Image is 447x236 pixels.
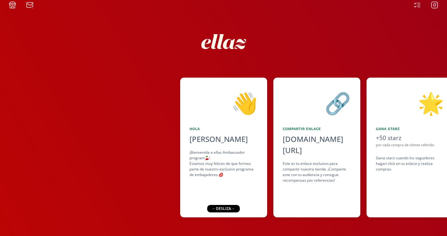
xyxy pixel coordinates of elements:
img: nKmKAABZpYV7 [196,14,252,70]
div: [PERSON_NAME] [189,134,258,145]
div: 🌟 [376,87,444,119]
div: por cada compra de cliente referido [376,143,444,148]
div: ← desliza → [207,205,240,212]
div: +50 starz [376,134,444,143]
div: Hola [189,126,258,132]
div: [DOMAIN_NAME][URL] [283,134,351,156]
div: 🔗 [283,87,351,119]
div: Compartir Enlace [283,126,351,132]
div: 👋 [189,87,258,119]
div: Gana starz cuando los seguidores hagan click en tu enlace y realiza compras . [376,155,444,172]
div: Gana starz [376,126,444,132]
div: ¡Bienvenida a ellaz Ambassador program🍒! Estamos muy felices de que formes parte de nuestro exclu... [189,150,258,178]
div: Este es tu enlace exclusivo para compartir nuestra tienda. ¡Comparte este con tu audiencia y cons... [283,161,351,183]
